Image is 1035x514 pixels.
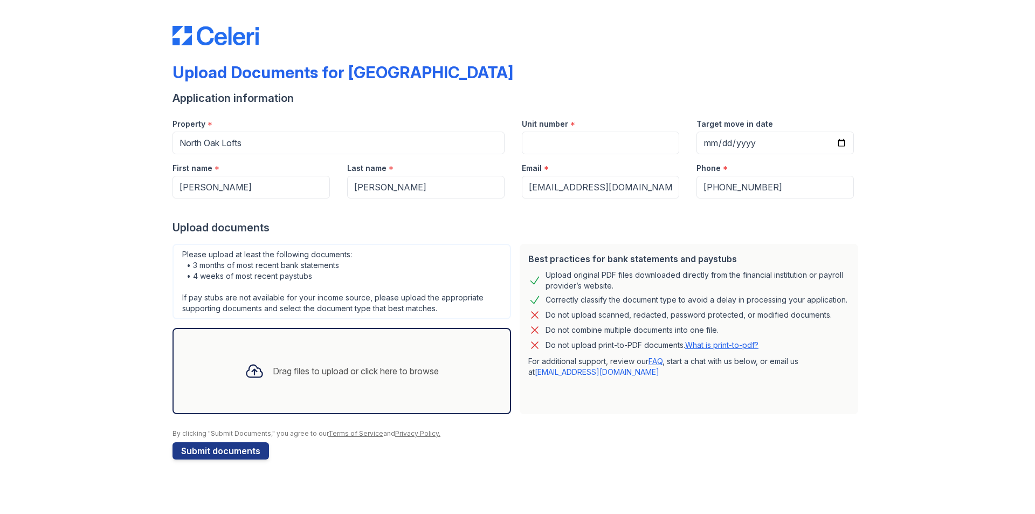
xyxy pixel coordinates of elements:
[172,26,259,45] img: CE_Logo_Blue-a8612792a0a2168367f1c8372b55b34899dd931a85d93a1a3d3e32e68fde9ad4.png
[328,429,383,437] a: Terms of Service
[528,252,850,265] div: Best practices for bank statements and paystubs
[546,309,832,321] div: Do not upload scanned, redacted, password protected, or modified documents.
[172,220,862,235] div: Upload documents
[648,357,663,366] a: FAQ
[395,429,440,437] a: Privacy Policy.
[172,91,862,106] div: Application information
[172,63,513,82] div: Upload Documents for [GEOGRAPHIC_DATA]
[696,163,721,174] label: Phone
[172,163,212,174] label: First name
[546,270,850,291] div: Upload original PDF files downloaded directly from the financial institution or payroll provider’...
[347,163,387,174] label: Last name
[528,356,850,378] p: For additional support, review our , start a chat with us below, or email us at
[172,244,511,319] div: Please upload at least the following documents: • 3 months of most recent bank statements • 4 wee...
[522,163,542,174] label: Email
[685,340,758,349] a: What is print-to-pdf?
[546,324,719,337] div: Do not combine multiple documents into one file.
[172,429,862,438] div: By clicking "Submit Documents," you agree to our and
[273,365,439,378] div: Drag files to upload or click here to browse
[172,119,205,129] label: Property
[522,119,568,129] label: Unit number
[172,442,269,460] button: Submit documents
[535,367,659,376] a: [EMAIL_ADDRESS][DOMAIN_NAME]
[696,119,773,129] label: Target move in date
[546,293,847,306] div: Correctly classify the document type to avoid a delay in processing your application.
[546,340,758,351] p: Do not upload print-to-PDF documents.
